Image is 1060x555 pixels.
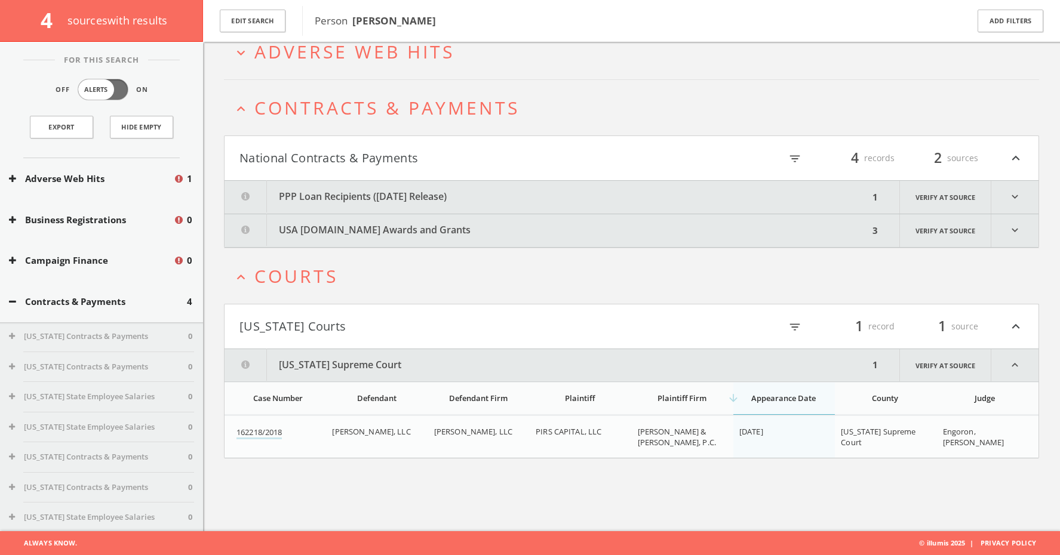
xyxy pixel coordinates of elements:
span: 0 [188,391,192,403]
span: 0 [188,482,192,494]
div: 3 [869,214,881,247]
div: Judge [943,393,1027,403]
span: 1 [933,316,951,337]
a: Verify at source [899,349,991,381]
button: National Contracts & Payments [239,148,632,168]
span: 4 [187,295,192,309]
span: PIRS CAPITAL, LLC [536,426,601,437]
button: Add Filters [978,10,1043,33]
button: expand_lessCourts [233,266,1039,286]
div: source [907,316,978,337]
span: 0 [188,331,192,343]
span: Always Know. [9,531,77,555]
button: PPP Loan Recipients ([DATE] Release) [225,181,869,214]
div: Plaintiff [536,393,624,403]
button: USA [DOMAIN_NAME] Awards and Grants [225,214,869,247]
span: 4 [41,6,63,34]
span: [PERSON_NAME] & [PERSON_NAME], P.C. [638,426,716,448]
button: [US_STATE] Contracts & Payments [9,331,188,343]
div: sources [907,148,978,168]
span: 0 [188,452,192,464]
a: Export [30,116,93,138]
button: Campaign Finance [9,254,173,268]
i: expand_more [233,45,249,61]
span: Contracts & Payments [254,95,520,120]
i: expand_less [233,101,249,117]
div: record [823,316,895,337]
button: [US_STATE] Contracts & Payments [9,452,188,464]
span: [US_STATE] Supreme Court [841,426,915,448]
span: 0 [188,361,192,373]
span: 2 [929,147,947,168]
i: expand_more [991,214,1039,247]
span: Off [56,85,70,95]
a: 162218/2018 [236,427,282,439]
span: © illumis 2025 [919,531,1051,555]
button: [US_STATE] State Employee Salaries [9,421,188,433]
button: Contracts & Payments [9,295,187,309]
button: Hide Empty [110,116,173,138]
button: [US_STATE] Contracts & Payments [9,361,188,373]
span: 1 [850,316,868,337]
span: 0 [187,254,192,268]
a: Privacy Policy [981,538,1036,547]
div: Plaintiff Firm [638,393,726,403]
span: 0 [187,213,192,227]
i: expand_less [1008,148,1024,168]
span: [PERSON_NAME], LLC [434,426,512,437]
span: source s with results [67,13,168,27]
span: 0 [188,512,192,524]
span: 4 [846,147,864,168]
div: 1 [869,349,881,381]
div: Defendant Firm [434,393,523,403]
span: | [965,538,978,547]
span: 0 [188,421,192,433]
button: expand_lessContracts & Payments [233,98,1039,118]
i: expand_less [1008,316,1024,337]
span: Courts [254,264,338,288]
div: grid [225,415,1039,458]
div: County [841,393,929,403]
span: Engoron, [PERSON_NAME] [943,426,1004,448]
i: arrow_downward [727,392,739,404]
span: 1 [187,172,192,186]
div: 1 [869,181,881,214]
a: Verify at source [899,181,991,214]
i: filter_list [788,152,801,165]
i: filter_list [788,320,801,334]
span: Adverse Web Hits [254,39,454,64]
button: [US_STATE] State Employee Salaries [9,391,188,403]
span: On [136,85,148,95]
div: Appearance Date [739,393,828,403]
button: expand_moreAdverse Web Hits [233,42,1039,61]
button: [US_STATE] Contracts & Payments [9,482,188,494]
button: Business Registrations [9,213,173,227]
span: For This Search [55,54,148,66]
button: [US_STATE] State Employee Salaries [9,512,188,524]
b: [PERSON_NAME] [352,14,436,27]
i: expand_less [991,349,1039,381]
i: expand_more [991,181,1039,214]
button: [US_STATE] Supreme Court [225,349,869,381]
i: expand_less [233,269,249,285]
button: Edit Search [220,10,285,33]
button: Adverse Web Hits [9,172,173,186]
div: records [823,148,895,168]
span: [PERSON_NAME], LLC [332,426,410,437]
button: [US_STATE] Courts [239,316,632,337]
span: [DATE] [739,426,763,437]
a: Verify at source [899,214,991,247]
div: Case Number [236,393,319,403]
div: Defendant [332,393,420,403]
span: Person [315,14,436,27]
